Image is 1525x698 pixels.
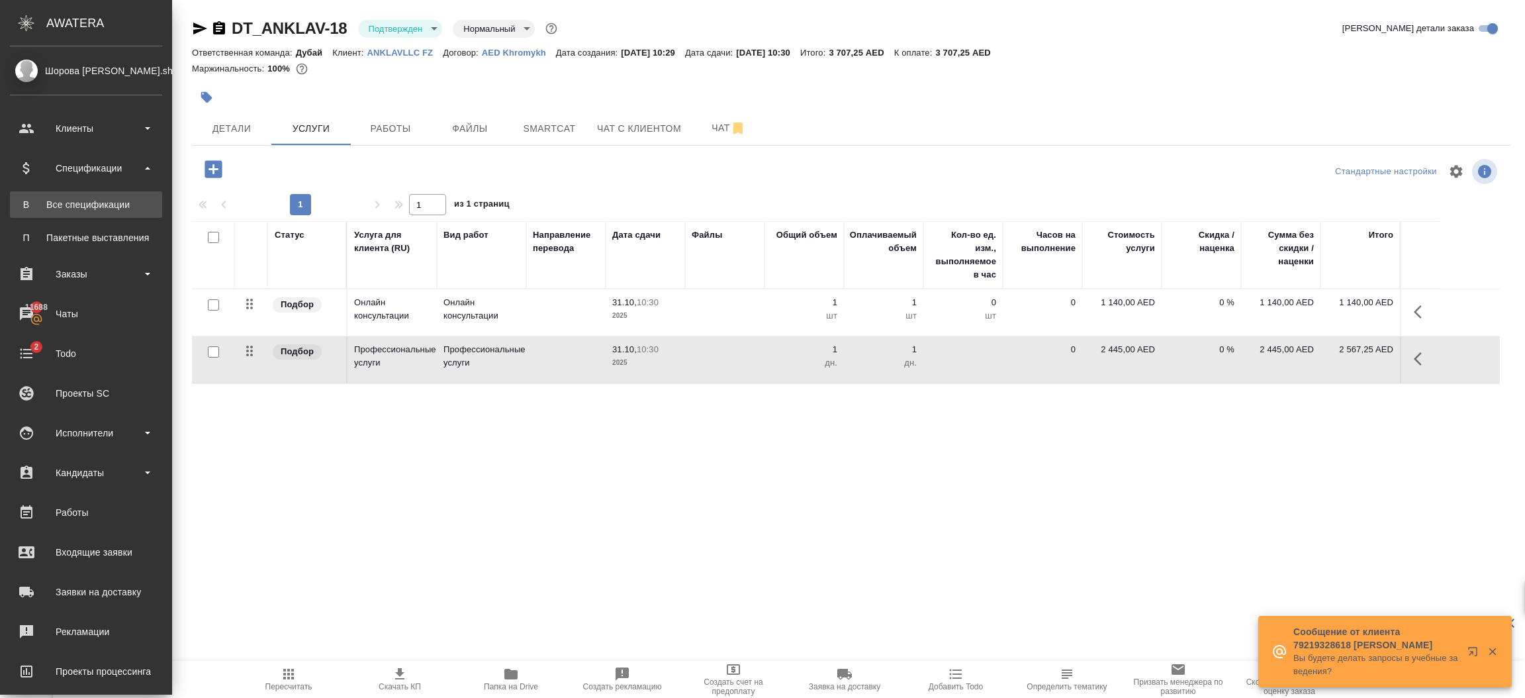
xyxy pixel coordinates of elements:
button: Открыть в новой вкладке [1459,638,1491,670]
p: 1 [851,343,917,356]
div: Входящие заявки [10,542,162,562]
p: дн. [771,356,837,370]
a: Заявки на доставку [3,575,169,609]
div: Заявки на доставку [10,582,162,602]
p: Итого: [800,48,829,58]
p: Дубай [296,48,333,58]
span: Папка на Drive [484,682,538,691]
div: Шорова [PERSON_NAME].shorova_kiev [10,64,162,78]
p: Маржинальность: [192,64,267,74]
p: 2025 [612,309,678,323]
p: 2 445,00 AED [1089,343,1155,356]
p: Онлайн консультации [354,296,430,323]
button: Заявка на доставку [789,661,900,698]
span: Создать счет на предоплату [686,677,781,696]
button: Добавить Todo [900,661,1011,698]
button: Доп статусы указывают на важность/срочность заказа [543,20,560,37]
p: 100% [267,64,293,74]
p: шт [771,309,837,323]
div: Работы [10,503,162,523]
p: 1 140,00 AED [1248,296,1314,309]
button: Показать кнопки [1406,296,1438,328]
span: Настроить таблицу [1440,156,1472,187]
span: Файлы [438,121,502,137]
span: Smartcat [518,121,581,137]
p: шт [851,309,917,323]
button: Закрыть [1479,646,1506,658]
p: Дата создания: [556,48,621,58]
p: Подбор [281,298,314,311]
button: Скопировать ссылку на оценку заказа [1234,661,1345,698]
p: [DATE] 10:30 [736,48,800,58]
span: Работы [359,121,422,137]
a: ВВсе спецификации [10,191,162,218]
div: Услуга для клиента (RU) [354,228,430,255]
a: 2Todo [3,337,169,370]
button: Добавить услугу [195,156,232,183]
td: 0 [1003,336,1082,383]
a: Рекламации [3,615,169,648]
button: Нормальный [459,23,519,34]
button: Определить тематику [1011,661,1123,698]
div: Часов на выполнение [1009,228,1076,255]
p: 1 [851,296,917,309]
div: Пакетные выставления [17,231,156,244]
button: Скачать КП [344,661,455,698]
div: Файлы [692,228,722,242]
span: 11688 [17,301,56,314]
span: Добавить Todo [929,682,983,691]
a: ANKLAVLLC FZ [367,46,443,58]
svg: Отписаться [730,121,746,136]
a: Входящие заявки [3,536,169,569]
p: 1 [771,296,837,309]
div: Клиенты [10,119,162,138]
span: из 1 страниц [454,196,510,215]
p: К оплате: [894,48,936,58]
div: Вид работ [443,228,488,242]
span: Услуги [279,121,343,137]
div: Рекламации [10,622,162,642]
button: Добавить тэг [192,83,221,112]
p: [DATE] 10:29 [621,48,685,58]
button: Скопировать ссылку для ЯМессенджера [192,21,208,36]
p: Клиент: [332,48,367,58]
p: 31.10, [612,297,637,307]
div: Проекты процессинга [10,662,162,681]
span: 2 [26,340,46,354]
span: Пересчитать [265,682,312,691]
p: Договор: [443,48,482,58]
p: 0 [930,296,996,309]
div: Все спецификации [17,198,156,211]
a: DT_ANKLAV-18 [232,19,347,37]
p: Онлайн консультации [443,296,520,323]
p: 0 % [1168,343,1234,356]
p: Подбор [281,345,314,358]
div: Подтвержден [358,20,443,38]
span: Определить тематику [1027,682,1107,691]
p: Вы будете делать запросы в учебные заведения? [1293,652,1459,678]
a: Проекты процессинга [3,655,169,688]
span: Скопировать ссылку на оценку заказа [1242,677,1337,696]
span: Посмотреть информацию [1472,159,1500,184]
div: Дата сдачи [612,228,661,242]
div: Чаты [10,304,162,324]
div: Скидка / наценка [1168,228,1234,255]
button: Пересчитать [233,661,344,698]
p: 10:30 [637,344,659,354]
span: Создать рекламацию [583,682,662,691]
p: 31.10, [612,344,637,354]
span: Чат [697,120,761,136]
div: Заказы [10,264,162,284]
p: 3 707,25 AED [935,48,1000,58]
button: Показать кнопки [1406,343,1438,375]
p: Профессиональные услуги [354,343,430,370]
a: 11688Чаты [3,297,169,330]
button: Создать рекламацию [567,661,678,698]
button: Призвать менеджера по развитию [1123,661,1234,698]
div: Подтвержден [453,20,535,38]
div: Кол-во ед. изм., выполняемое в час [930,228,996,281]
p: Дата сдачи: [685,48,736,58]
button: Создать счет на предоплату [678,661,789,698]
p: 10:30 [637,297,659,307]
a: Работы [3,496,169,529]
